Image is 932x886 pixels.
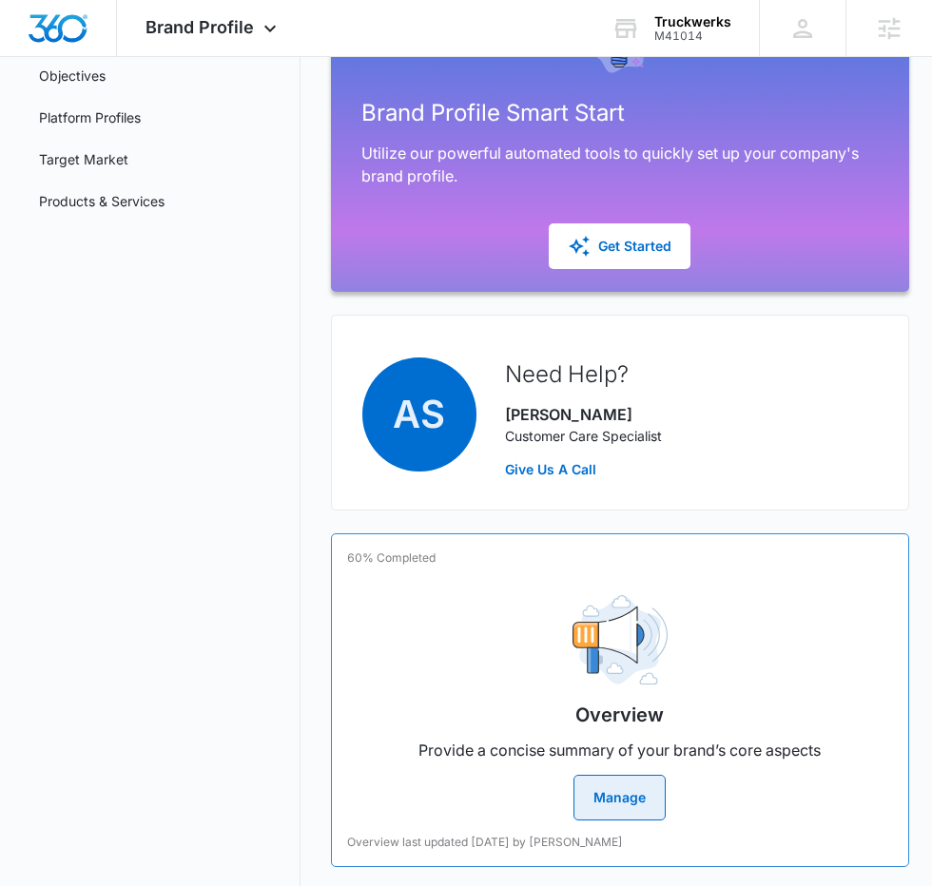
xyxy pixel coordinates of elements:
button: Get Started [549,223,690,269]
p: [PERSON_NAME] [505,403,662,426]
a: Platform Profiles [39,107,141,127]
h2: Overview [575,701,664,729]
a: Give Us A Call [505,459,662,479]
a: Products & Services [39,191,165,211]
a: Objectives [39,66,106,86]
p: Customer Care Specialist [505,426,662,446]
div: account id [654,29,731,43]
a: 60% CompletedOverviewProvide a concise summary of your brand’s core aspectsManageOverview last up... [331,533,909,867]
h2: Need Help? [505,357,662,392]
p: Overview last updated [DATE] by [PERSON_NAME] [347,834,623,851]
p: Utilize our powerful automated tools to quickly set up your company's brand profile. [361,142,871,187]
p: 60% Completed [347,549,436,567]
p: Provide a concise summary of your brand’s core aspects [418,739,821,761]
h2: Brand Profile Smart Start [361,96,871,130]
div: account name [654,14,731,29]
span: AS [362,357,476,472]
a: Target Market [39,149,128,169]
div: Get Started [568,235,671,258]
span: Brand Profile [146,17,254,37]
button: Manage [573,775,666,820]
